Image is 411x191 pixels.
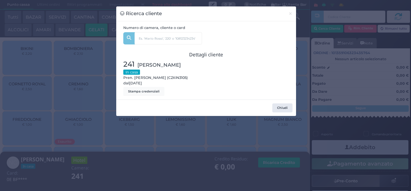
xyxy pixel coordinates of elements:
button: Stampa credenziali [123,87,164,96]
div: Pren. [PERSON_NAME] (C2XIN3105) dal [120,59,206,96]
small: In casa [123,70,140,75]
span: [PERSON_NAME] [137,61,181,69]
label: Numero di camera, cliente o card [123,25,185,31]
span: 241 [123,59,135,70]
span: × [288,10,293,17]
button: Chiudi [285,6,296,21]
button: Chiudi [272,103,293,112]
input: Es. 'Mario Rossi', '220' o '108123234234' [135,32,202,44]
h3: Ricerca cliente [120,10,162,17]
span: [DATE] [129,81,142,86]
h3: Dettagli cliente [123,52,289,57]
